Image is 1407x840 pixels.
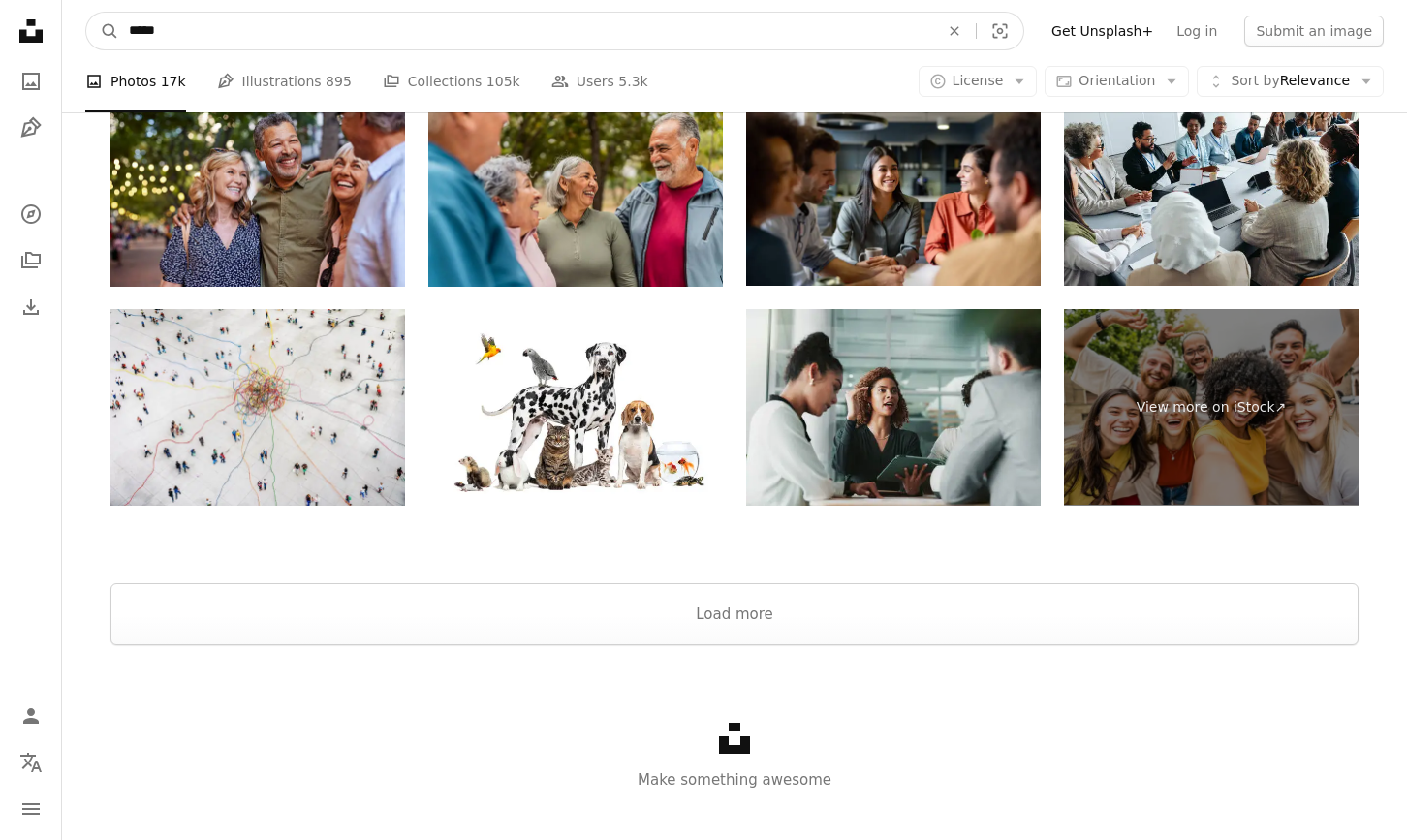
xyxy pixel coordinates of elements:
a: Log in / Sign up [12,697,50,735]
img: Mature women and men laughing together [110,90,405,287]
span: Orientation [1079,73,1155,88]
img: Woman, lawyer and tablet at meeting with team, planning and discussion for review for legal case ... [746,309,1041,506]
button: License [919,66,1038,97]
a: Log in [1165,16,1229,47]
form: Find visuals sitewide [85,12,1024,50]
a: Get Unsplash+ [1040,16,1165,47]
button: Clear [933,13,976,49]
img: Large group of pets sitting and standing in front of white background [428,309,723,506]
a: Download History [12,288,50,327]
a: Explore [12,195,50,233]
span: Relevance [1231,72,1350,91]
a: Collections [12,241,50,280]
a: View more on iStock↗ [1064,309,1359,506]
a: Photos [12,62,50,101]
span: 5.3k [618,71,647,92]
button: Search Unsplash [86,13,119,49]
button: Language [12,743,50,782]
button: Orientation [1045,66,1189,97]
button: Submit an image [1244,16,1384,47]
span: License [953,73,1004,88]
a: Users 5.3k [551,50,648,112]
a: Illustrations 895 [217,50,352,112]
img: Happy businesswoman smiling in a meeting at the office [746,90,1041,287]
button: Load more [110,583,1359,645]
img: Multiethnic group of businesspeople brainstorming and strategizing in a meeting [1064,90,1359,287]
button: Sort byRelevance [1197,66,1384,97]
a: Collections 105k [383,50,520,112]
img: Senior friends talking on public park [428,90,723,287]
img: Aerial view of crowd connected by colouful lines [110,309,405,506]
span: 105k [486,71,520,92]
button: Menu [12,790,50,828]
button: Visual search [977,13,1023,49]
span: 895 [326,71,352,92]
a: Illustrations [12,109,50,147]
span: Sort by [1231,73,1279,88]
p: Make something awesome [62,768,1407,792]
a: Home — Unsplash [12,12,50,54]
